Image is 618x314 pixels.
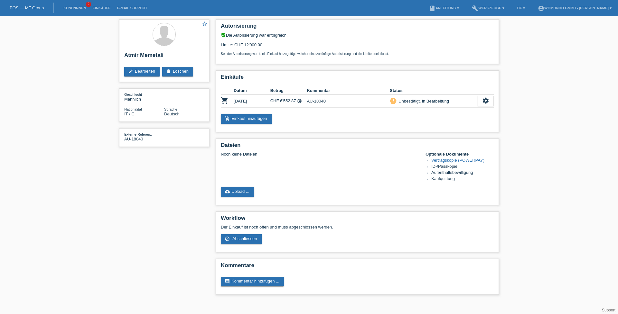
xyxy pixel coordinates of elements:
[431,170,494,176] li: Aufenthaltsbewilligung
[202,21,208,28] a: star_border
[164,112,180,116] span: Deutsch
[166,69,171,74] i: delete
[270,94,307,108] td: CHF 6'552.87
[221,262,494,272] h2: Kommentare
[225,189,230,194] i: cloud_upload
[162,67,193,76] a: deleteLöschen
[535,6,615,10] a: account_circlewomondo GmbH - [PERSON_NAME] ▾
[124,52,204,62] h2: Atmir Memetali
[124,132,164,141] div: AU-18040
[232,236,257,241] span: Abschliessen
[482,97,489,104] i: settings
[538,5,544,12] i: account_circle
[221,97,229,104] i: POSP00027999
[297,99,302,103] i: Fixe Raten (36 Raten)
[10,5,44,10] a: POS — MF Group
[124,67,160,76] a: editBearbeiten
[225,236,230,241] i: check_circle_outline
[221,114,272,124] a: add_shopping_cartEinkauf hinzufügen
[221,215,494,225] h2: Workflow
[431,176,494,182] li: Kaufquittung
[221,32,226,38] i: verified_user
[86,2,91,7] span: 2
[128,69,133,74] i: edit
[602,308,615,312] a: Support
[114,6,151,10] a: E-Mail Support
[514,6,528,10] a: DE ▾
[221,38,494,56] div: Limite: CHF 12'000.00
[221,32,494,38] div: Die Autorisierung war erfolgreich.
[472,5,478,12] i: build
[431,158,484,163] a: Vertragskopie (POWERPAY)
[397,98,449,104] div: Unbestätigt, in Bearbeitung
[124,93,142,96] span: Geschlecht
[221,142,494,152] h2: Dateien
[429,5,435,12] i: book
[270,87,307,94] th: Betrag
[391,98,396,103] i: priority_high
[225,279,230,284] i: comment
[225,116,230,121] i: add_shopping_cart
[426,6,462,10] a: bookAnleitung ▾
[202,21,208,27] i: star_border
[307,94,390,108] td: AU-18040
[221,74,494,84] h2: Einkäufe
[221,152,417,157] div: Noch keine Dateien
[390,87,478,94] th: Status
[164,107,177,111] span: Sprache
[124,92,164,102] div: Männlich
[221,234,262,244] a: check_circle_outline Abschliessen
[426,152,494,157] h4: Optionale Dokumente
[124,112,135,116] span: Italien / C / 01.03.2015
[221,52,494,56] p: Seit der Autorisierung wurde ein Einkauf hinzugefügt, welcher eine zukünftige Autorisierung und d...
[221,23,494,32] h2: Autorisierung
[431,164,494,170] li: ID-/Passkopie
[234,87,270,94] th: Datum
[307,87,390,94] th: Kommentar
[221,277,284,286] a: commentKommentar hinzufügen ...
[60,6,89,10] a: Kund*innen
[89,6,114,10] a: Einkäufe
[234,94,270,108] td: [DATE]
[221,225,494,229] p: Der Einkauf ist noch offen und muss abgeschlossen werden.
[124,107,142,111] span: Nationalität
[124,132,152,136] span: Externe Referenz
[469,6,508,10] a: buildWerkzeuge ▾
[221,187,254,197] a: cloud_uploadUpload ...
